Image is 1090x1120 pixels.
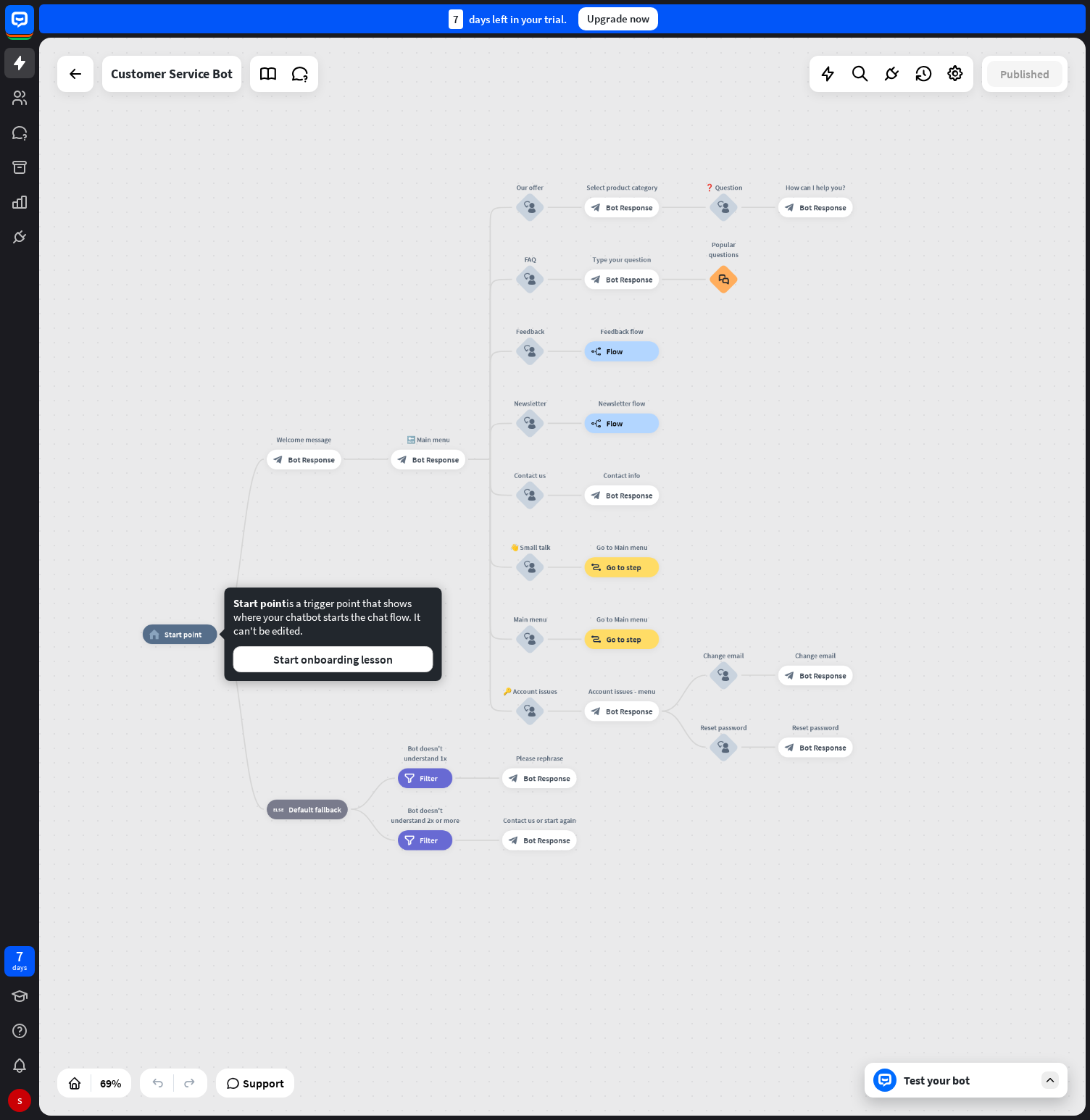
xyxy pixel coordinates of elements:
i: block_bot_response [509,773,519,783]
i: block_user_input [717,201,729,213]
div: Feedback flow [577,327,666,337]
i: builder_tree [591,418,601,428]
i: block_goto [591,562,601,572]
div: Upgrade now [578,7,658,30]
div: 69% [96,1071,125,1095]
span: Start point [233,596,286,610]
div: Popular questions [702,240,746,259]
span: Support [243,1071,284,1095]
span: Filter [420,773,438,783]
span: Bot Response [523,773,570,783]
span: Bot Response [799,202,846,212]
span: Flow [607,346,623,356]
button: Start onboarding lesson [233,646,433,672]
i: block_goto [591,634,601,644]
i: block_bot_response [785,202,795,212]
div: Go to Main menu [577,614,666,624]
div: Change email [694,651,753,661]
i: block_bot_response [273,454,283,464]
span: Bot Response [606,202,652,212]
div: is a trigger point that shows where your chatbot starts the chat flow. It can't be edited. [233,596,433,672]
div: 👋 Small talk [500,543,559,553]
i: block_user_input [524,346,536,357]
div: Reset password [694,722,753,732]
div: Contact info [577,470,666,480]
i: block_bot_response [785,670,795,680]
a: 7 days [4,946,35,977]
i: builder_tree [591,346,601,356]
div: Customer Service Bot [111,56,233,92]
i: block_bot_response [785,743,795,753]
i: block_faq [718,274,728,285]
div: How can I help you? [770,183,860,193]
div: days [12,963,27,973]
div: Bot doesn't understand 2x or more [391,806,460,825]
div: Type your question [577,254,666,264]
i: filter [404,773,415,783]
div: 7 [449,9,463,29]
span: Default fallback [288,804,341,814]
span: Bot Response [523,835,570,845]
div: Please rephrase [495,753,584,764]
span: Flow [607,418,623,428]
span: Start point [165,630,201,640]
span: Bot Response [799,670,846,680]
div: ❓ Question [694,183,753,193]
div: Contact us or start again [495,816,584,826]
div: S [8,1089,31,1112]
i: block_user_input [524,633,536,645]
i: block_user_input [717,741,729,753]
div: Bot doesn't understand 1x [391,743,460,763]
i: block_user_input [524,561,536,573]
i: block_user_input [524,705,536,716]
i: block_user_input [524,489,536,501]
i: block_user_input [524,417,536,429]
div: Test your bot [904,1073,1034,1087]
i: filter [404,835,415,845]
i: block_user_input [524,273,536,285]
span: Bot Response [606,275,652,285]
div: Account issues - menu [577,686,666,696]
i: block_user_input [524,201,536,213]
i: block_user_input [717,669,729,681]
i: block_bot_response [591,202,601,212]
span: Go to step [607,634,641,644]
i: block_bot_response [591,275,601,285]
i: block_bot_response [509,835,519,845]
div: 7 [16,950,23,963]
div: 🔑 Account issues [500,686,559,696]
i: block_bot_response [397,454,407,464]
span: Filter [420,835,438,845]
div: Newsletter flow [577,398,666,409]
div: 🔙 Main menu [383,435,473,445]
div: Main menu [500,614,559,624]
button: Open LiveChat chat widget [12,6,55,49]
div: Change email [770,651,860,661]
div: Reset password [770,722,860,732]
div: Contact us [500,470,559,480]
i: block_bot_response [591,490,601,501]
span: Go to step [607,562,641,572]
div: days left in your trial. [449,9,567,29]
i: block_bot_response [591,706,601,716]
div: FAQ [500,254,559,264]
span: Bot Response [412,454,459,464]
span: Bot Response [288,454,334,464]
button: Published [987,61,1062,87]
span: Bot Response [606,706,652,716]
div: Feedback [500,327,559,337]
div: Welcome message [259,435,349,445]
span: Bot Response [606,490,652,501]
div: Go to Main menu [577,543,666,553]
i: home_2 [149,630,159,640]
i: block_fallback [273,804,283,814]
div: Our offer [500,183,559,193]
div: Select product category [577,183,666,193]
div: Newsletter [500,398,559,409]
span: Bot Response [799,743,846,753]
